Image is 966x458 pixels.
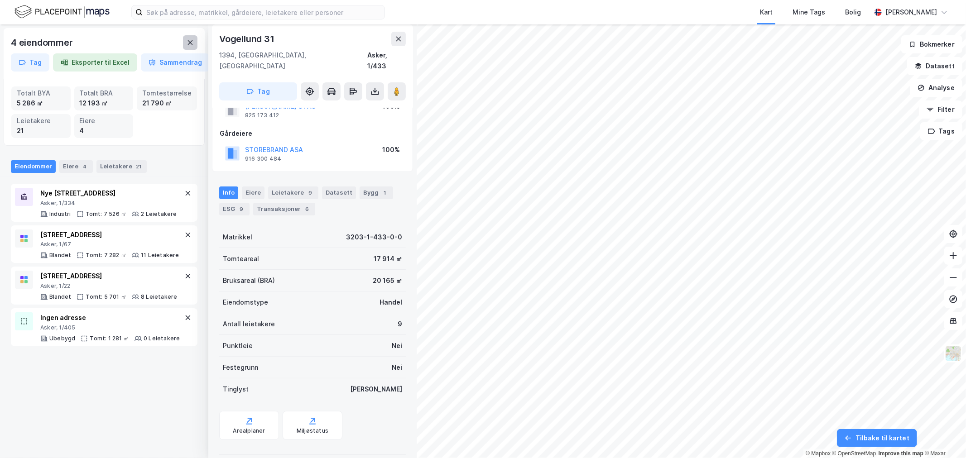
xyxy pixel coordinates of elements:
[760,7,773,18] div: Kart
[223,340,253,351] div: Punktleie
[219,32,276,46] div: Vogellund 31
[17,126,65,136] div: 21
[910,79,962,97] button: Analyse
[86,252,126,259] div: Tomt: 7 282 ㎡
[80,98,128,108] div: 12 193 ㎡
[96,160,147,173] div: Leietakere
[837,429,917,447] button: Tilbake til kartet
[40,200,177,207] div: Asker, 1/334
[223,384,249,395] div: Tinglyst
[17,98,65,108] div: 5 286 ㎡
[11,35,75,50] div: 4 eiendommer
[367,50,406,72] div: Asker, 1/433
[242,186,264,199] div: Eiere
[223,297,268,308] div: Eiendomstype
[945,345,962,362] img: Z
[141,293,177,301] div: 8 Leietakere
[86,293,126,301] div: Tomt: 5 701 ㎡
[223,275,275,286] div: Bruksareal (BRA)
[134,162,143,171] div: 21
[392,340,402,351] div: Nei
[80,126,128,136] div: 4
[144,335,180,342] div: 0 Leietakere
[49,210,71,218] div: Industri
[141,252,179,259] div: 11 Leietakere
[40,241,179,248] div: Asker, 1/67
[806,450,831,457] a: Mapbox
[919,100,962,119] button: Filter
[49,252,71,259] div: Blandet
[219,50,367,72] div: 1394, [GEOGRAPHIC_DATA], [GEOGRAPHIC_DATA]
[141,53,210,72] button: Sammendrag
[374,253,402,264] div: 17 914 ㎡
[832,450,876,457] a: OpenStreetMap
[220,128,405,139] div: Gårdeiere
[398,319,402,329] div: 9
[219,186,238,199] div: Info
[86,210,127,218] div: Tomt: 7 526 ㎡
[237,205,246,214] div: 9
[885,7,937,18] div: [PERSON_NAME]
[59,160,93,173] div: Eiere
[143,5,384,19] input: Søk på adresse, matrikkel, gårdeiere, leietakere eller personer
[297,427,328,434] div: Miljøstatus
[373,275,402,286] div: 20 165 ㎡
[360,186,393,199] div: Bygg
[346,232,402,243] div: 3203-1-433-0-0
[268,186,318,199] div: Leietakere
[80,116,128,126] div: Eiere
[14,4,110,20] img: logo.f888ab2527a4732fd821a326f86c7f29.svg
[49,293,71,301] div: Blandet
[380,188,389,197] div: 1
[245,155,281,162] div: 916 300 484
[901,35,962,53] button: Bokmerker
[40,229,179,240] div: [STREET_ADDRESS]
[350,384,402,395] div: [PERSON_NAME]
[223,319,275,329] div: Antall leietakere
[11,160,56,173] div: Eiendommer
[80,162,89,171] div: 4
[392,362,402,373] div: Nei
[879,450,923,457] a: Improve this map
[245,112,279,119] div: 825 173 412
[141,210,177,218] div: 2 Leietakere
[253,203,315,215] div: Transaksjoner
[223,253,259,264] div: Tomteareal
[921,415,966,458] div: Kontrollprogram for chat
[40,324,180,331] div: Asker, 1/405
[845,7,861,18] div: Bolig
[142,98,192,108] div: 21 790 ㎡
[223,232,252,243] div: Matrikkel
[53,53,137,72] button: Eksporter til Excel
[40,271,177,281] div: [STREET_ADDRESS]
[40,282,177,290] div: Asker, 1/22
[921,415,966,458] iframe: Chat Widget
[40,188,177,199] div: Nye [STREET_ADDRESS]
[90,335,129,342] div: Tomt: 1 281 ㎡
[306,188,315,197] div: 9
[49,335,75,342] div: Ubebygd
[219,203,250,215] div: ESG
[40,312,180,323] div: Ingen adresse
[303,205,312,214] div: 6
[920,122,962,140] button: Tags
[17,116,65,126] div: Leietakere
[223,362,258,373] div: Festegrunn
[322,186,356,199] div: Datasett
[233,427,265,434] div: Arealplaner
[907,57,962,75] button: Datasett
[17,88,65,98] div: Totalt BYA
[793,7,825,18] div: Mine Tags
[142,88,192,98] div: Tomtestørrelse
[219,82,297,100] button: Tag
[11,53,49,72] button: Tag
[80,88,128,98] div: Totalt BRA
[380,297,402,308] div: Handel
[382,144,400,155] div: 100%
